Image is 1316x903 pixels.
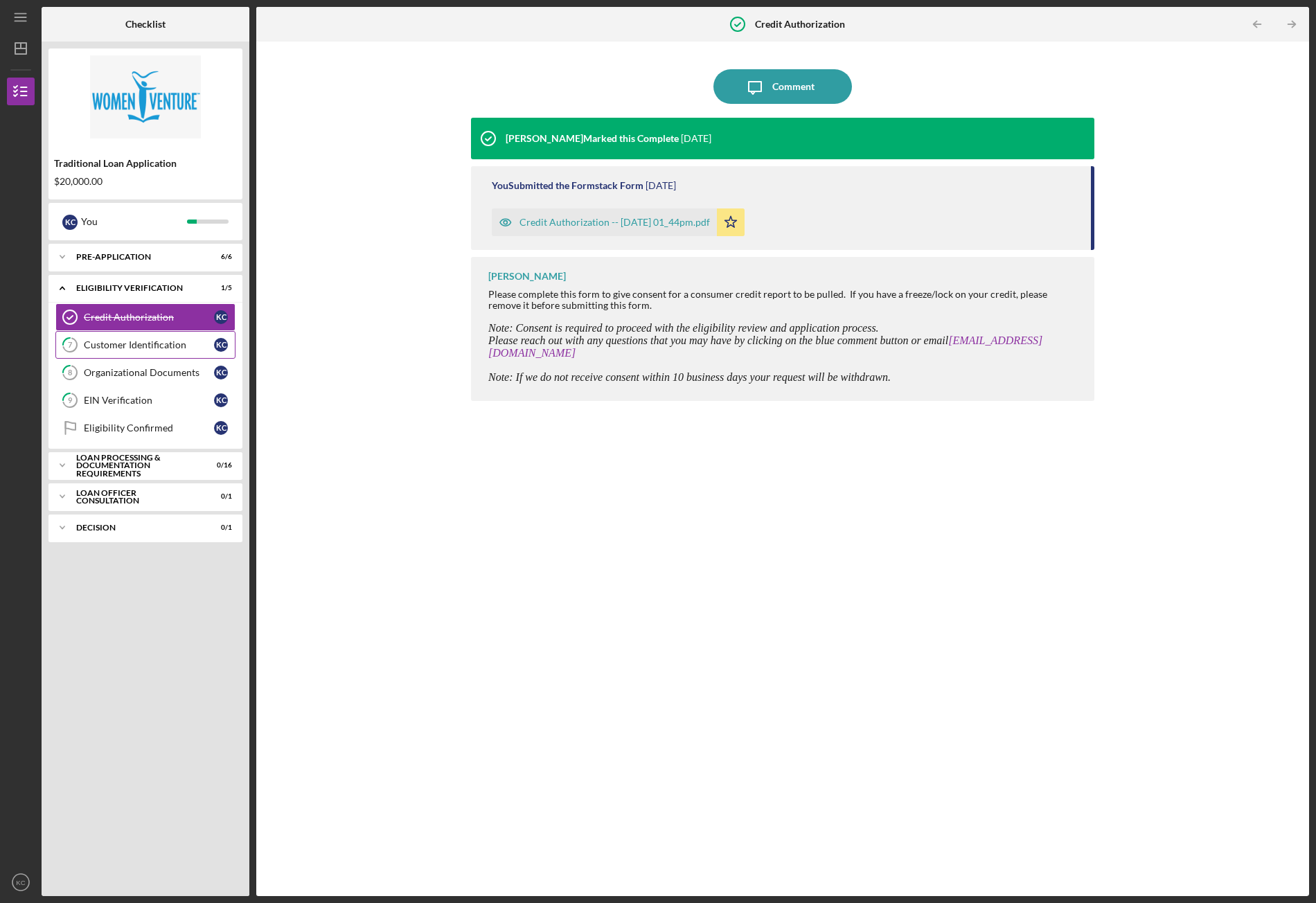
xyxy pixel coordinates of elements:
div: You Submitted the Formstack Form [492,180,643,191]
button: KC [7,868,35,896]
a: Eligibility ConfirmedKC [55,414,235,442]
div: Eligibility Confirmed [84,422,214,433]
time: 2025-10-10 17:57 [681,133,711,144]
div: Organizational Documents [84,367,214,378]
tspan: 8 [68,368,72,377]
div: You [81,210,187,233]
div: Eligibility Verification [76,284,197,292]
div: Loan Processing & Documentation Requirements [76,454,197,478]
div: 6 / 6 [207,253,232,261]
b: Credit Authorization [755,19,845,30]
div: Credit Authorization -- [DATE] 01_44pm.pdf [519,217,710,228]
div: Customer Identification [84,339,214,350]
div: K C [214,338,228,352]
button: Credit Authorization -- [DATE] 01_44pm.pdf [492,208,745,236]
div: $20,000.00 [54,176,237,187]
div: Please complete this form to give consent for a consumer credit report to be pulled. If you have ... [488,289,1081,311]
tspan: 7 [68,341,73,350]
a: Credit AuthorizationKC [55,303,235,331]
div: Credit Authorization [84,312,214,323]
div: K C [214,310,228,324]
div: [PERSON_NAME] Marked this Complete [506,133,679,144]
button: Comment [713,69,852,104]
span: Please reach out with any questions that you may have by clicking on the blue comment button or e... [488,334,1042,359]
time: 2025-09-30 17:44 [646,180,676,191]
tspan: 9 [68,396,73,405]
div: K C [62,215,78,230]
div: Traditional Loan Application [54,158,237,169]
div: 0 / 1 [207,524,232,532]
div: EIN Verification [84,395,214,406]
text: KC [16,879,25,886]
b: Checklist [125,19,166,30]
div: 0 / 16 [207,461,232,470]
div: K C [214,393,228,407]
div: Loan Officer Consultation [76,489,197,505]
div: [PERSON_NAME] [488,271,566,282]
div: K C [214,366,228,379]
span: Note: Consent is required to proceed with the eligibility review and application process. [488,322,879,334]
div: Decision [76,524,197,532]
a: 9EIN VerificationKC [55,386,235,414]
a: [EMAIL_ADDRESS][DOMAIN_NAME] [488,334,1042,359]
img: Product logo [48,55,242,138]
div: 0 / 1 [207,492,232,501]
div: K C [214,421,228,435]
a: 8Organizational DocumentsKC [55,359,235,386]
div: 1 / 5 [207,284,232,292]
div: Pre-Application [76,253,197,261]
div: Comment [772,69,815,104]
a: 7Customer IdentificationKC [55,331,235,359]
span: Note: If we do not receive consent within 10 business days your request will be withdrawn. [488,371,891,383]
